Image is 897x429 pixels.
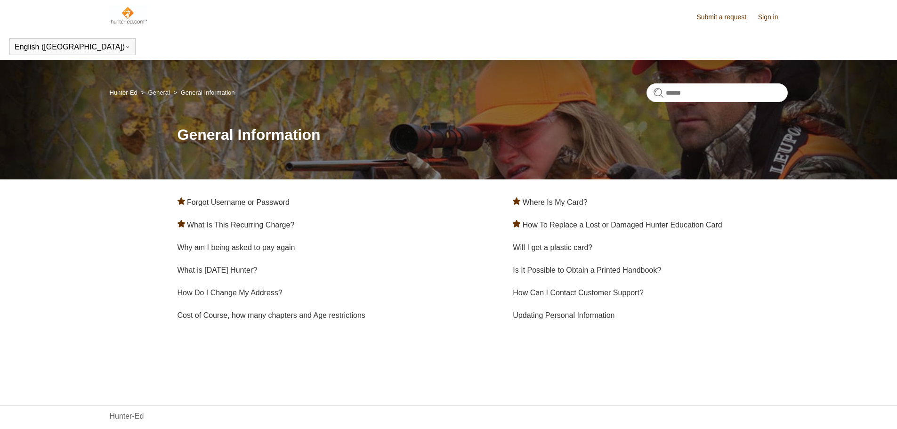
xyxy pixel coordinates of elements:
[178,243,295,251] a: Why am I being asked to pay again
[178,123,788,146] h1: General Information
[181,89,235,96] a: General Information
[178,197,185,205] svg: Promoted article
[178,266,258,274] a: What is [DATE] Hunter?
[110,89,139,96] li: Hunter-Ed
[15,43,130,51] button: English ([GEOGRAPHIC_DATA])
[148,89,170,96] a: General
[187,221,294,229] a: What Is This Recurring Charge?
[178,289,283,297] a: How Do I Change My Address?
[110,411,144,422] a: Hunter-Ed
[110,6,148,24] img: Hunter-Ed Help Center home page
[187,198,290,206] a: Forgot Username or Password
[758,12,788,22] a: Sign in
[523,221,722,229] a: How To Replace a Lost or Damaged Hunter Education Card
[513,197,520,205] svg: Promoted article
[513,289,643,297] a: How Can I Contact Customer Support?
[513,266,661,274] a: Is It Possible to Obtain a Printed Handbook?
[139,89,171,96] li: General
[513,243,592,251] a: Will I get a plastic card?
[523,198,588,206] a: Where Is My Card?
[696,12,756,22] a: Submit a request
[110,89,137,96] a: Hunter-Ed
[513,220,520,227] svg: Promoted article
[178,220,185,227] svg: Promoted article
[646,83,788,102] input: Search
[178,311,365,319] a: Cost of Course, how many chapters and Age restrictions
[171,89,234,96] li: General Information
[513,311,614,319] a: Updating Personal Information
